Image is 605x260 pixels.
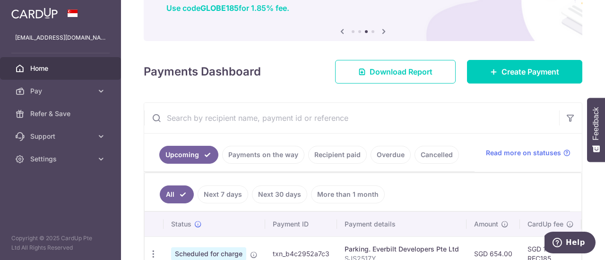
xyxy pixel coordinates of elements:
a: Download Report [335,60,456,84]
div: Parking. Everbilt Developers Pte Ltd [345,244,459,254]
span: Amount [474,219,498,229]
span: Home [30,64,93,73]
button: Feedback - Show survey [587,98,605,162]
th: Payment details [337,212,467,236]
span: Settings [30,154,93,164]
span: Support [30,132,93,141]
iframe: Opens a widget where you can find more information [544,232,596,255]
input: Search by recipient name, payment id or reference [144,103,559,133]
img: CardUp [11,8,58,19]
a: Next 30 days [252,185,307,203]
a: Use codeGLOBE185for 1.85% fee. [166,3,289,13]
span: Feedback [592,107,600,140]
a: Recipient paid [308,146,367,164]
th: Payment ID [265,212,337,236]
span: Status [171,219,191,229]
a: Overdue [371,146,411,164]
a: More than 1 month [311,185,385,203]
a: Next 7 days [198,185,248,203]
a: Read more on statuses [486,148,570,158]
a: Cancelled [415,146,459,164]
span: Download Report [370,66,432,77]
span: Pay [30,86,93,96]
span: Create Payment [501,66,559,77]
b: GLOBE185 [200,3,239,13]
a: Upcoming [159,146,218,164]
span: Refer & Save [30,109,93,118]
h4: Payments Dashboard [144,63,261,80]
a: Payments on the way [222,146,304,164]
a: Create Payment [467,60,582,84]
a: All [160,185,194,203]
span: Read more on statuses [486,148,561,158]
p: [EMAIL_ADDRESS][DOMAIN_NAME] [15,33,106,42]
span: CardUp fee [527,219,563,229]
